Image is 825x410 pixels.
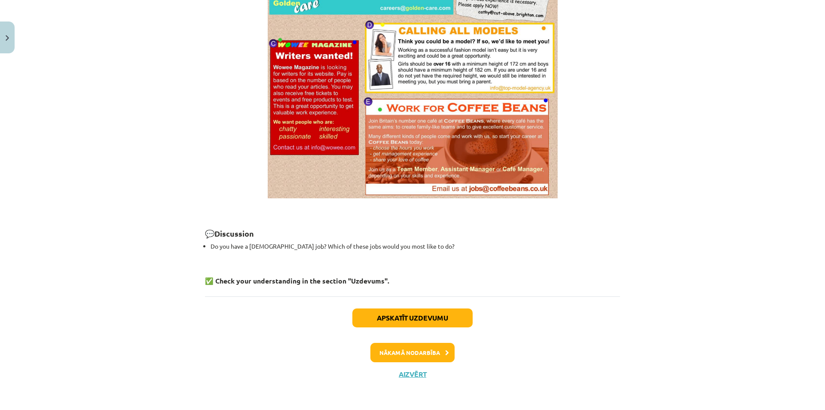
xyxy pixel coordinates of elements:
[352,308,473,327] button: Apskatīt uzdevumu
[396,370,429,379] button: Aizvērt
[214,228,254,238] strong: Discussion
[370,343,455,363] button: Nākamā nodarbība
[205,276,389,285] strong: ✅ Check your understanding in the section "Uzdevums".
[6,35,9,41] img: icon-close-lesson-0947bae3869378f0d4975bcd49f059093ad1ed9edebbc8119c70593378902aed.svg
[205,218,620,239] h2: 💬
[211,242,620,251] p: Do you have a [DEMOGRAPHIC_DATA] job? Which of these jobs would you most like to do?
